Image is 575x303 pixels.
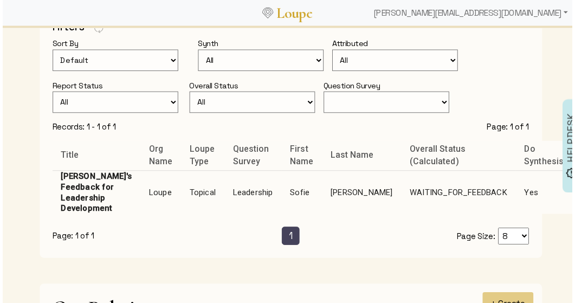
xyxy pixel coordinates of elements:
[180,142,224,172] th: Loupe Type
[518,142,575,172] th: Do Synthesis
[445,230,532,247] div: Page Size:
[323,232,329,244] span: »
[50,233,137,243] div: Page: 1 of 1
[50,38,85,50] div: Sort By
[50,172,139,216] td: [PERSON_NAME]'s Feedback for Leadership Development
[50,80,109,92] div: Report Status
[370,2,575,24] div: [PERSON_NAME][EMAIL_ADDRESS][DOMAIN_NAME]
[403,142,518,172] th: Overall Status (Calculated)
[253,232,259,244] span: «
[403,172,518,216] td: WAITING_FOR_FEEDBACK
[50,229,532,247] nav: Page of Results
[92,22,102,34] img: FFFF
[180,172,224,216] td: Topical
[224,142,282,172] th: Question Survey
[322,142,402,172] th: Last Name
[333,38,378,50] div: Attributed
[489,123,531,133] div: Page: 1 of 1
[282,229,300,247] a: Current Page is 1
[50,123,115,133] div: Records: 1 - 1 of 1
[316,229,336,247] a: Next Page
[324,80,390,92] div: Question Survey
[262,8,273,18] img: Loupe Logo
[246,229,266,247] a: Previous Page
[50,142,139,172] th: Title
[322,172,402,216] td: [PERSON_NAME]
[139,142,180,172] th: Org Name
[282,172,322,216] td: Sofie
[273,3,316,23] a: Loupe
[139,172,180,216] td: Loupe
[518,172,575,216] td: Yes
[189,80,247,92] div: Overall Status
[282,142,322,172] th: First Name
[224,172,282,216] td: Leadership
[197,38,227,50] div: Synth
